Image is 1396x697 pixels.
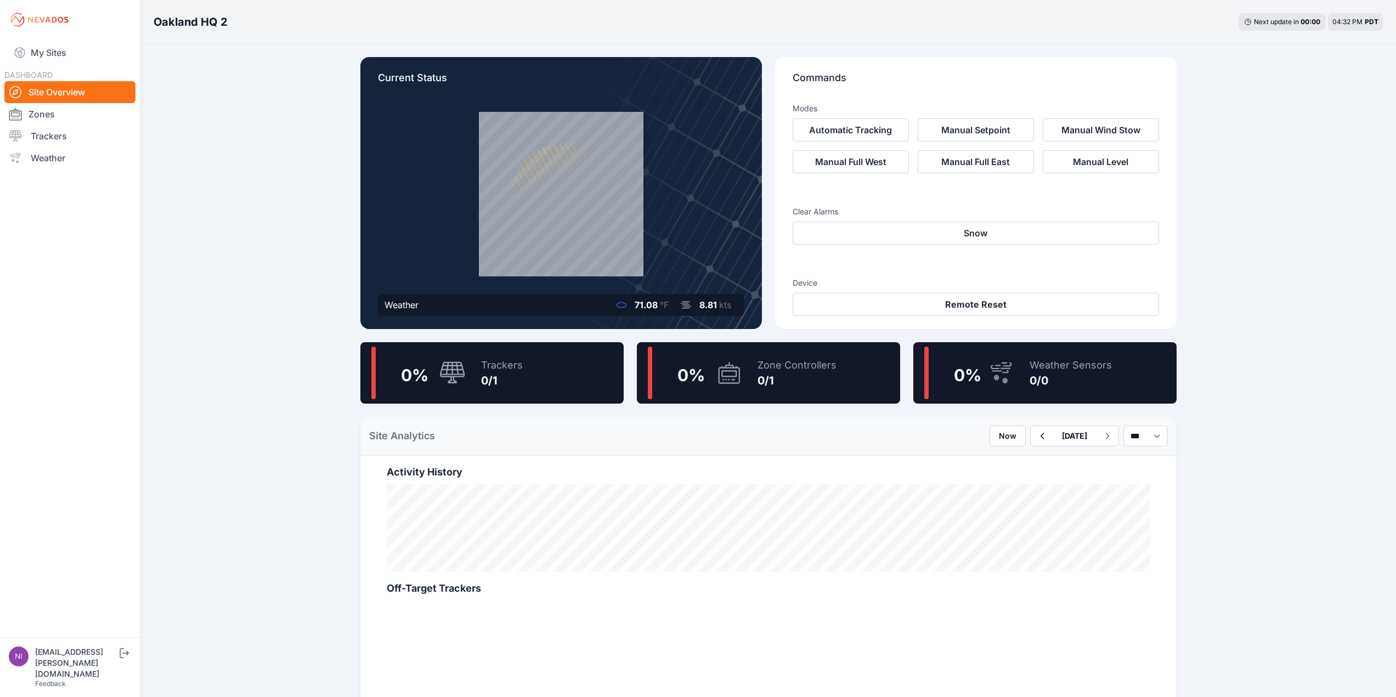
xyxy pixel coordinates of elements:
[1301,18,1320,26] div: 00 : 00
[1332,18,1363,26] span: 04:32 PM
[154,14,228,30] h3: Oakland HQ 2
[360,342,624,404] a: 0%Trackers0/1
[793,222,1159,245] button: Snow
[9,11,70,29] img: Nevados
[1254,18,1299,26] span: Next update in
[793,277,1159,288] h3: Device
[918,118,1034,141] button: Manual Setpoint
[1043,150,1159,173] button: Manual Level
[9,647,29,666] img: nick.fritz@nevados.solar
[1030,358,1112,373] div: Weather Sensors
[793,118,909,141] button: Automatic Tracking
[401,365,428,385] span: 0 %
[637,342,900,404] a: 0%Zone Controllers0/1
[385,298,419,311] div: Weather
[154,8,228,36] nav: Breadcrumb
[1365,18,1378,26] span: PDT
[635,299,658,310] span: 71.08
[481,358,523,373] div: Trackers
[793,206,1159,217] h3: Clear Alarms
[793,293,1159,316] button: Remote Reset
[918,150,1034,173] button: Manual Full East
[793,150,909,173] button: Manual Full West
[758,373,837,388] div: 0/1
[4,39,135,66] a: My Sites
[913,342,1177,404] a: 0%Weather Sensors0/0
[1043,118,1159,141] button: Manual Wind Stow
[4,147,135,169] a: Weather
[793,70,1159,94] p: Commands
[4,103,135,125] a: Zones
[4,70,53,80] span: DASHBOARD
[387,464,1150,480] h2: Activity History
[719,299,731,310] span: kts
[990,426,1026,446] button: Now
[387,581,1150,596] h2: Off-Target Trackers
[1030,373,1112,388] div: 0/0
[699,299,717,310] span: 8.81
[954,365,981,385] span: 0 %
[35,679,66,688] a: Feedback
[4,81,135,103] a: Site Overview
[677,365,705,385] span: 0 %
[369,428,435,444] h2: Site Analytics
[758,358,837,373] div: Zone Controllers
[1053,426,1096,446] button: [DATE]
[793,103,817,114] h3: Modes
[4,125,135,147] a: Trackers
[660,299,669,310] span: °F
[481,373,523,388] div: 0/1
[35,647,117,679] div: [EMAIL_ADDRESS][PERSON_NAME][DOMAIN_NAME]
[378,70,744,94] p: Current Status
